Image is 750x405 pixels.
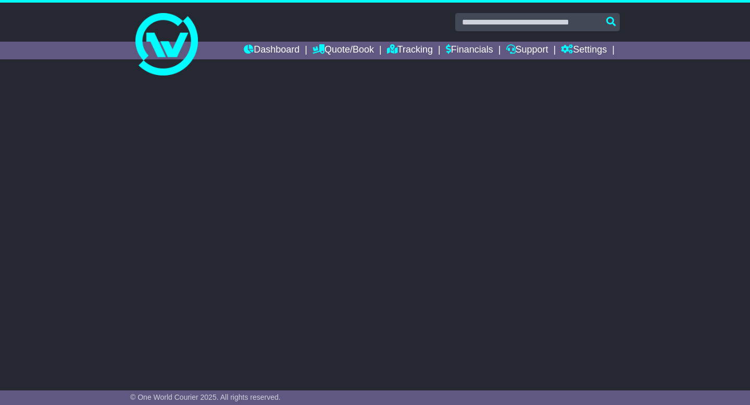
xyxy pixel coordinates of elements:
a: Tracking [387,42,433,59]
a: Quote/Book [312,42,374,59]
span: © One World Courier 2025. All rights reserved. [130,393,281,401]
a: Dashboard [244,42,299,59]
a: Financials [446,42,493,59]
a: Support [506,42,548,59]
a: Settings [561,42,607,59]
